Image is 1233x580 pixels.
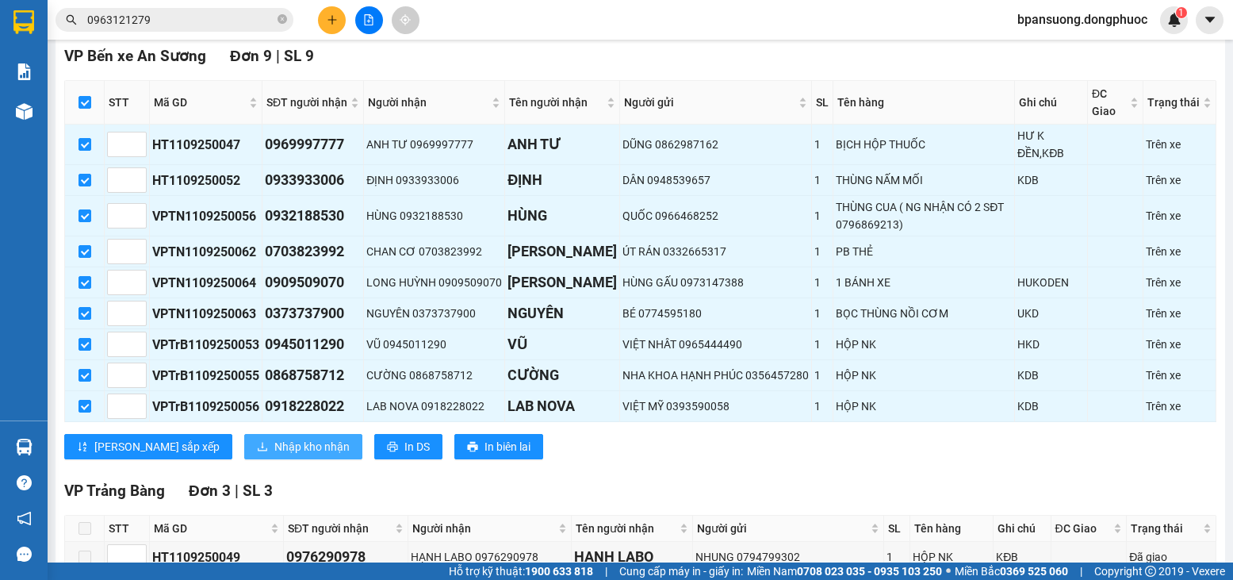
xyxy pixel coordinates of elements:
td: 0909509070 [262,267,364,298]
div: Trên xe [1146,136,1213,153]
span: Tên người nhận [576,520,676,537]
div: Trên xe [1146,336,1213,353]
td: 0932188530 [262,196,364,236]
img: solution-icon [16,63,33,80]
span: file-add [363,14,374,25]
strong: ĐỒNG PHƯỚC [125,9,217,22]
div: HẠNH LABO [574,546,690,568]
div: HÙNG 0932188530 [366,207,502,225]
button: file-add [355,6,383,34]
div: VPTrB1109250053 [152,335,259,355]
span: question-circle [17,475,32,490]
img: logo-vxr [13,10,34,34]
td: VPTrB1109250055 [150,360,262,391]
button: printerIn biên lai [454,434,543,459]
span: printer [387,441,398,454]
img: warehouse-icon [16,439,33,455]
span: Đơn 3 [189,482,231,500]
div: LONG HUỲNH 0909509070 [366,274,502,291]
span: notification [17,511,32,526]
div: BỊCH HỘP THUỐC [836,136,1012,153]
span: 14:59:04 [DATE] [35,115,97,125]
span: Trạng thái [1131,520,1200,537]
span: Nhập kho nhận [274,438,350,455]
div: NGUYÊN 0373737900 [366,305,502,322]
div: 1 BÁNH XE [836,274,1012,291]
div: Trên xe [1146,367,1213,384]
span: Người gửi [697,520,867,537]
td: HÙNG [505,196,620,236]
div: 0976290978 [286,546,405,568]
div: Trên xe [1146,171,1213,189]
span: aim [400,14,411,25]
div: [PERSON_NAME] [507,271,617,294]
div: 1 [814,243,830,260]
div: HT1109250047 [152,135,259,155]
span: copyright [1145,566,1156,577]
td: 0945011290 [262,329,364,360]
div: 0932188530 [265,205,361,227]
td: ĐỊNH [505,165,620,196]
div: CƯỜNG [507,364,617,386]
div: VPTrB1109250056 [152,397,259,417]
div: 1 [814,367,830,384]
span: [PERSON_NAME] sắp xếp [94,438,220,455]
span: ----------------------------------------- [43,86,194,98]
div: BỌC THÙNG NỒI CƠM [836,305,1012,322]
span: VPAS1109250124 [79,101,166,113]
div: BÉ 0774595180 [622,305,809,322]
div: 0909509070 [265,271,361,294]
button: sort-ascending[PERSON_NAME] sắp xếp [64,434,232,459]
div: 0933933006 [265,169,361,191]
td: 0703823992 [262,236,364,267]
div: Trên xe [1146,274,1213,291]
span: Người nhận [412,520,555,537]
div: LAB NOVA [507,395,617,417]
span: caret-down [1203,13,1217,27]
td: CHAN CƠ [505,236,620,267]
span: SĐT người nhận [266,94,347,111]
div: VPTN1109250062 [152,242,259,262]
span: Hỗ trợ kỹ thuật: [449,563,593,580]
span: Hotline: 19001152 [125,71,194,80]
span: | [605,563,607,580]
td: HT1109250052 [150,165,262,196]
div: VPTrB1109250055 [152,366,259,386]
div: ANH TƯ 0969997777 [366,136,502,153]
th: Ghi chú [1015,81,1088,125]
div: DŨNG 0862987162 [622,136,809,153]
div: 1 [814,171,830,189]
div: KĐB [996,548,1047,566]
td: VPTN1109250062 [150,236,262,267]
span: download [257,441,268,454]
span: 1 [1178,7,1184,18]
td: VŨ [505,329,620,360]
div: 0703823992 [265,240,361,263]
button: plus [318,6,346,34]
span: close-circle [278,14,287,24]
div: 0969997777 [265,133,361,156]
span: Cung cấp máy in - giấy in: [619,563,743,580]
img: logo [6,10,76,79]
span: Người gửi [624,94,795,111]
div: 0868758712 [265,364,361,386]
div: CHAN CƠ 0703823992 [366,243,502,260]
span: ⚪️ [946,568,951,574]
div: PB THẺ [836,243,1012,260]
span: close-circle [278,13,287,28]
div: ĐỊNH 0933933006 [366,171,502,189]
div: LAB NOVA 0918228022 [366,398,502,415]
span: Mã GD [154,94,246,111]
th: SL [812,81,833,125]
td: ANH TƯ [505,125,620,165]
div: CƯỜNG 0868758712 [366,367,502,384]
span: [PERSON_NAME]: [5,102,166,112]
strong: 0369 525 060 [1000,565,1068,578]
td: HT1109250049 [150,542,284,573]
div: 1 [886,548,907,566]
td: HT1109250047 [150,125,262,165]
span: In ngày: [5,115,97,125]
div: VPTN1109250056 [152,206,259,226]
td: HẠNH LABO [572,542,693,573]
div: KDB [1017,398,1085,415]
